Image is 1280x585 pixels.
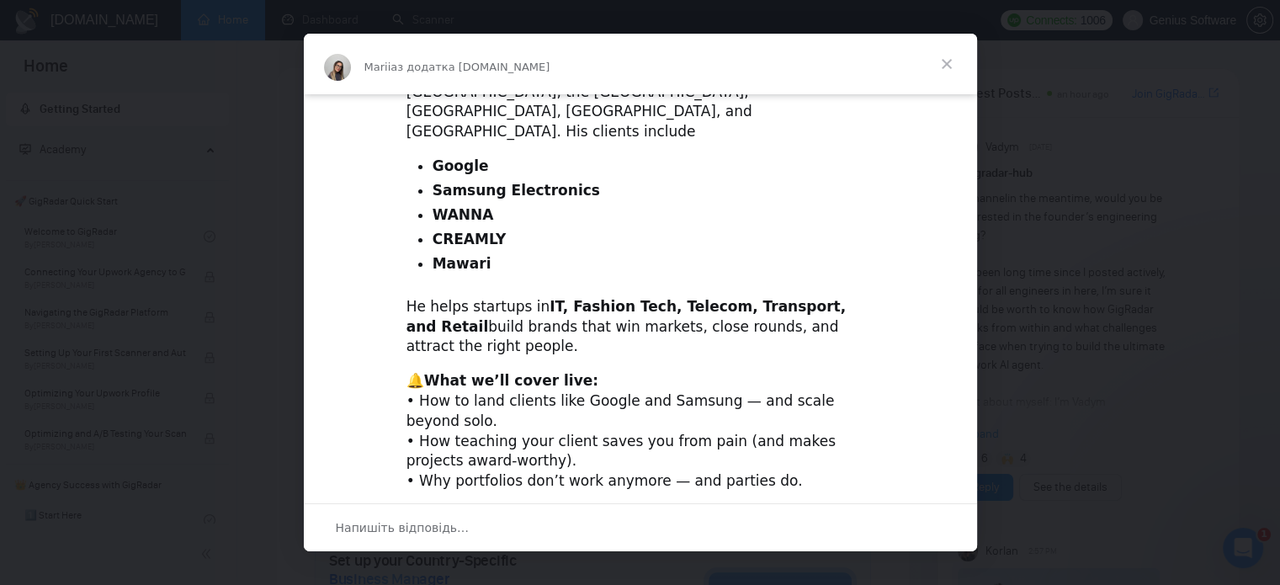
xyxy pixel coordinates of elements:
[406,372,598,389] b: 🔔What we’ll cover live:
[433,255,491,272] b: Mawari
[433,206,494,223] b: WANNA
[304,503,977,551] div: Відкрити бесіду й відповісти
[336,517,470,539] span: Напишіть відповідь…
[406,371,874,512] div: • How to land clients like Google and Samsung — and scale beyond solo. • How teaching your client...
[397,61,550,73] span: з додатка [DOMAIN_NAME]
[433,182,600,199] b: Samsung Electronics
[324,54,351,81] img: Profile image for Mariia
[916,34,977,94] span: Закрити
[433,231,507,247] b: CREAMLY
[406,297,874,357] div: He helps startups in build brands that win markets, close rounds, and attract the right people.
[406,298,846,335] b: IT, Fashion Tech, Telecom, Transport, and Retail
[364,61,398,73] span: Mariia
[433,157,489,174] b: Google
